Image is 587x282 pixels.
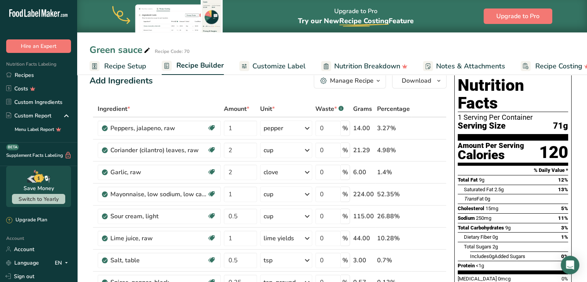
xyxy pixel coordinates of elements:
[498,276,511,282] span: 0mcg
[6,256,39,270] a: Language
[353,190,374,199] div: 224.00
[561,225,568,231] span: 3%
[353,104,372,114] span: Grams
[476,263,484,268] span: <1g
[458,225,504,231] span: Total Carbohydrates
[353,146,374,155] div: 21.29
[252,61,306,71] span: Customize Label
[90,43,152,57] div: Green sauce
[110,190,207,199] div: Mayonnaise, low sodium, low calorie or diet
[104,61,146,71] span: Recipe Setup
[558,187,568,192] span: 13%
[562,276,568,282] span: 0%
[458,263,475,268] span: Protein
[19,195,59,203] span: Switch to Yearly
[321,58,408,75] a: Nutrition Breakdown
[110,146,207,155] div: Coriander (cilantro) leaves, raw
[561,253,568,259] span: 0%
[377,190,410,199] div: 52.35%
[436,61,505,71] span: Notes & Attachments
[110,168,207,177] div: Garlic, raw
[162,57,224,75] a: Recipe Builder
[110,256,207,265] div: Salt, table
[458,121,506,131] span: Serving Size
[377,168,410,177] div: 1.4%
[353,234,374,243] div: 44.00
[402,76,431,85] span: Download
[239,58,306,75] a: Customize Label
[353,256,374,265] div: 3.00
[377,212,410,221] div: 26.88%
[464,196,477,202] i: Trans
[486,206,498,211] span: 15mg
[264,146,273,155] div: cup
[377,104,410,114] span: Percentage
[464,187,493,192] span: Saturated Fat
[458,76,568,112] h1: Nutrition Facts
[298,0,414,32] div: Upgrade to Pro
[561,206,568,211] span: 5%
[470,253,525,259] span: Includes Added Sugars
[260,104,275,114] span: Unit
[423,58,505,75] a: Notes & Attachments
[464,234,491,240] span: Dietary Fiber
[98,104,130,114] span: Ingredient
[110,212,207,221] div: Sour cream, light
[12,194,65,204] button: Switch to Yearly
[484,8,552,24] button: Upgrade to Pro
[458,177,478,183] span: Total Fat
[458,215,475,221] span: Sodium
[224,104,249,114] span: Amount
[392,73,447,88] button: Download
[377,256,410,265] div: 0.7%
[458,166,568,175] section: % Daily Value *
[110,124,207,133] div: Peppers, jalapeno, raw
[6,144,19,150] div: BETA
[264,256,272,265] div: tsp
[458,276,497,282] span: [MEDICAL_DATA]
[458,142,524,149] div: Amount Per Serving
[55,258,71,267] div: EN
[561,234,568,240] span: 1%
[298,16,414,25] span: Try our New Feature
[464,196,484,202] span: Fat
[110,234,207,243] div: Lime juice, raw
[377,146,410,155] div: 4.98%
[489,253,494,259] span: 0g
[377,124,410,133] div: 3.27%
[90,75,153,87] div: Add Ingredients
[264,234,294,243] div: lime yields
[6,112,51,120] div: Custom Report
[492,244,498,250] span: 2g
[458,114,568,121] div: 1 Serving Per Container
[90,58,146,75] a: Recipe Setup
[264,168,278,177] div: clove
[558,177,568,183] span: 12%
[505,225,511,231] span: 9g
[330,76,374,85] div: Manage Recipe
[6,216,47,224] div: Upgrade Plan
[377,234,410,243] div: 10.28%
[496,12,540,21] span: Upgrade to Pro
[353,124,374,133] div: 14.00
[558,215,568,221] span: 11%
[314,73,386,88] button: Manage Recipe
[535,61,582,71] span: Recipe Costing
[315,104,343,114] div: Waste
[353,168,374,177] div: 6.00
[458,206,484,211] span: Cholesterol
[458,149,524,161] div: Calories
[492,234,498,240] span: 0g
[176,60,224,71] span: Recipe Builder
[464,244,491,250] span: Total Sugars
[264,212,273,221] div: cup
[494,187,504,192] span: 2.5g
[539,142,568,163] div: 120
[553,121,568,131] span: 71g
[339,16,389,25] span: Recipe Costing
[561,256,579,274] div: Open Intercom Messenger
[155,48,189,55] div: Recipe Code: 70
[485,196,490,202] span: 0g
[353,212,374,221] div: 115.00
[6,39,71,53] button: Hire an Expert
